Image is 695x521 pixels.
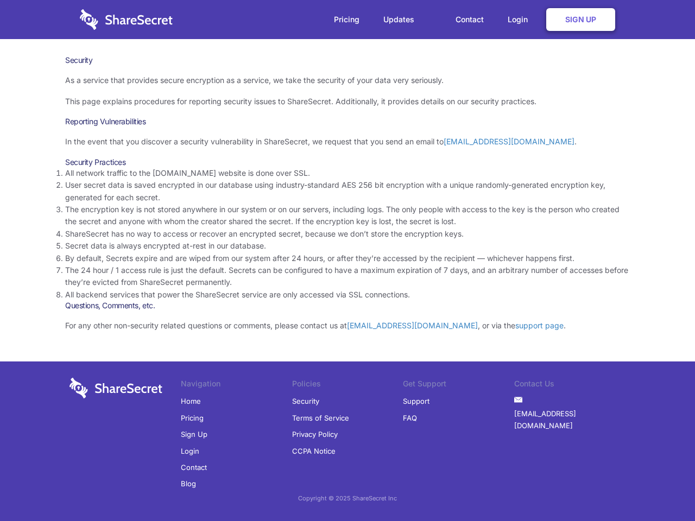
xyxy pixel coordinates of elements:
[181,393,201,409] a: Home
[65,252,630,264] li: By default, Secrets expire and are wiped from our system after 24 hours, or after they’re accesse...
[181,475,196,492] a: Blog
[515,321,564,330] a: support page
[403,410,417,426] a: FAQ
[181,443,199,459] a: Login
[444,137,574,146] a: [EMAIL_ADDRESS][DOMAIN_NAME]
[292,443,336,459] a: CCPA Notice
[546,8,615,31] a: Sign Up
[403,378,514,393] li: Get Support
[323,3,370,36] a: Pricing
[292,378,403,393] li: Policies
[65,228,630,240] li: ShareSecret has no way to access or recover an encrypted secret, because we don’t store the encry...
[514,378,625,393] li: Contact Us
[65,204,630,228] li: The encryption key is not stored anywhere in our system or on our servers, including logs. The on...
[181,378,292,393] li: Navigation
[69,378,162,398] img: logo-wordmark-white-trans-d4663122ce5f474addd5e946df7df03e33cb6a1c49d2221995e7729f52c070b2.svg
[65,74,630,86] p: As a service that provides secure encryption as a service, we take the security of your data very...
[65,55,630,65] h1: Security
[65,167,630,179] li: All network traffic to the [DOMAIN_NAME] website is done over SSL.
[292,393,319,409] a: Security
[403,393,429,409] a: Support
[80,9,173,30] img: logo-wordmark-white-trans-d4663122ce5f474addd5e946df7df03e33cb6a1c49d2221995e7729f52c070b2.svg
[181,459,207,475] a: Contact
[347,321,478,330] a: [EMAIL_ADDRESS][DOMAIN_NAME]
[181,410,204,426] a: Pricing
[497,3,544,36] a: Login
[514,405,625,434] a: [EMAIL_ADDRESS][DOMAIN_NAME]
[65,264,630,289] li: The 24 hour / 1 access rule is just the default. Secrets can be configured to have a maximum expi...
[65,96,630,107] p: This page explains procedures for reporting security issues to ShareSecret. Additionally, it prov...
[65,179,630,204] li: User secret data is saved encrypted in our database using industry-standard AES 256 bit encryptio...
[65,157,630,167] h3: Security Practices
[65,289,630,301] li: All backend services that power the ShareSecret service are only accessed via SSL connections.
[292,410,349,426] a: Terms of Service
[65,320,630,332] p: For any other non-security related questions or comments, please contact us at , or via the .
[181,426,207,442] a: Sign Up
[65,117,630,126] h3: Reporting Vulnerabilities
[445,3,495,36] a: Contact
[292,426,338,442] a: Privacy Policy
[65,301,630,310] h3: Questions, Comments, etc.
[65,240,630,252] li: Secret data is always encrypted at-rest in our database.
[65,136,630,148] p: In the event that you discover a security vulnerability in ShareSecret, we request that you send ...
